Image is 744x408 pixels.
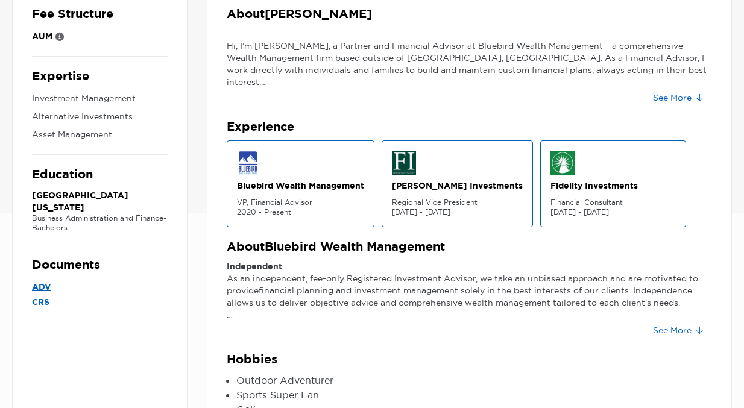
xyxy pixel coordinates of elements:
p: Investment Management [32,91,168,106]
p: About Bluebird Wealth Management [227,239,713,254]
a: ADV [32,280,168,295]
img: firm logo [392,151,416,175]
p: [PERSON_NAME] Investments [392,180,523,192]
p: Alternative Investments [32,109,168,124]
p: Hobbies [227,352,713,367]
p: Education [32,167,168,182]
p: 2020 - Present [237,207,364,217]
p: Bluebird Wealth Management [237,180,364,192]
span: financial planning and investment management solely in the best interests of our clients. Indepen... [227,285,692,308]
p: Fee Structure [32,7,168,22]
p: AUM [32,29,52,44]
p: Asset Management [32,127,168,142]
p: Experience [227,119,713,134]
p: [DATE] - [DATE] [550,207,676,217]
img: firm logo [550,151,575,175]
p: [GEOGRAPHIC_DATA][US_STATE] [32,189,168,213]
li: Sports Super Fan [236,388,713,402]
button: See More [643,88,712,107]
li: Outdoor Adventurer [236,373,713,388]
img: firm logo [237,151,259,175]
p: Regional Vice President [392,198,523,207]
p: Expertise [32,69,168,84]
p: Documents [32,257,168,272]
button: See More [643,321,712,340]
p: Fidelity Investments [550,180,676,192]
p: About [PERSON_NAME] [227,7,713,22]
p: Financial Consultant [550,198,676,207]
span: As an independent, fee-only Registered Investment Advisor, we take an unbiased approach and are m... [227,273,698,296]
p: [DATE] - [DATE] [392,207,523,217]
p: Business Administration and Finance - Bachelors [32,213,168,233]
strong: Independent [227,261,282,272]
p: VP, Financial Advisor [237,198,364,207]
p: Hi, I’m [PERSON_NAME], a Partner and Financial Advisor at Bluebird Wealth Management – a comprehe... [227,40,713,88]
a: CRS [32,295,168,310]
